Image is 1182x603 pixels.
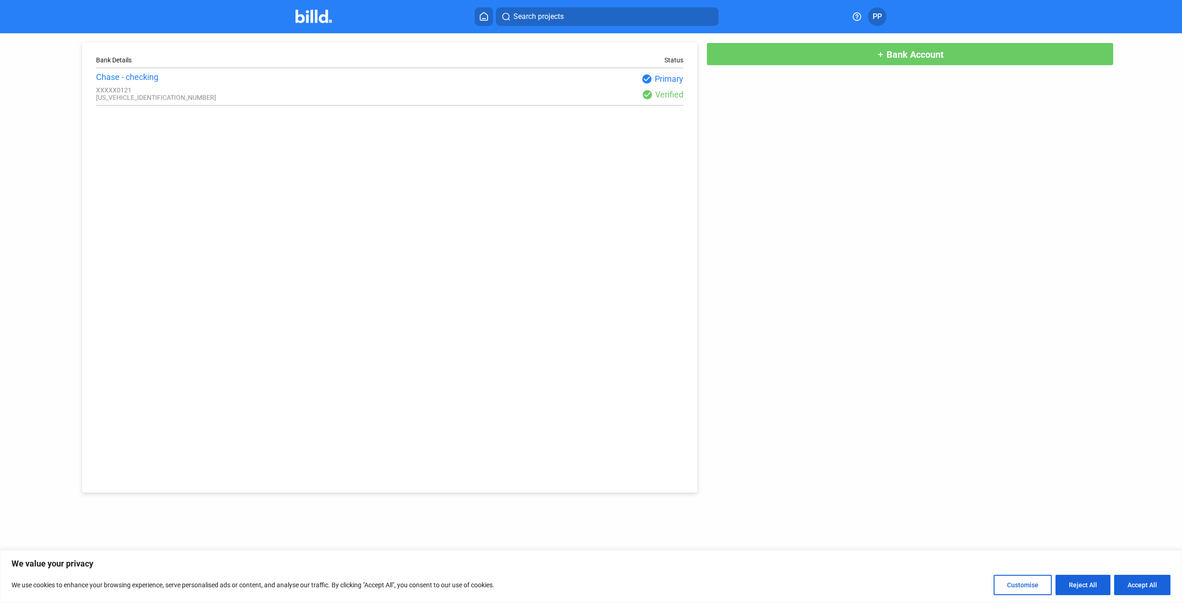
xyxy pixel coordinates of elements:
button: Customise [994,575,1052,595]
button: PP [868,7,886,26]
div: Verified [390,89,683,100]
div: [US_VEHICLE_IDENTIFICATION_NUMBER] [96,94,390,101]
span: Bank Account [886,49,944,60]
img: Billd Company Logo [295,10,332,23]
button: Accept All [1114,575,1170,595]
button: Bank Account [706,43,1114,66]
p: We value your privacy [12,558,1170,569]
div: XXXXX0121 [96,86,390,94]
div: Status [664,56,683,64]
mat-icon: check_circle [642,89,653,100]
div: Chase - checking [96,72,390,82]
span: PP [873,11,882,22]
div: Bank Details [96,56,390,64]
mat-icon: add [877,51,884,58]
div: Primary [390,73,683,85]
p: We use cookies to enhance your browsing experience, serve personalised ads or content, and analys... [12,579,495,591]
button: Search projects [496,7,718,26]
button: Reject All [1055,575,1110,595]
span: Search projects [513,11,564,22]
mat-icon: check_circle [641,73,652,85]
